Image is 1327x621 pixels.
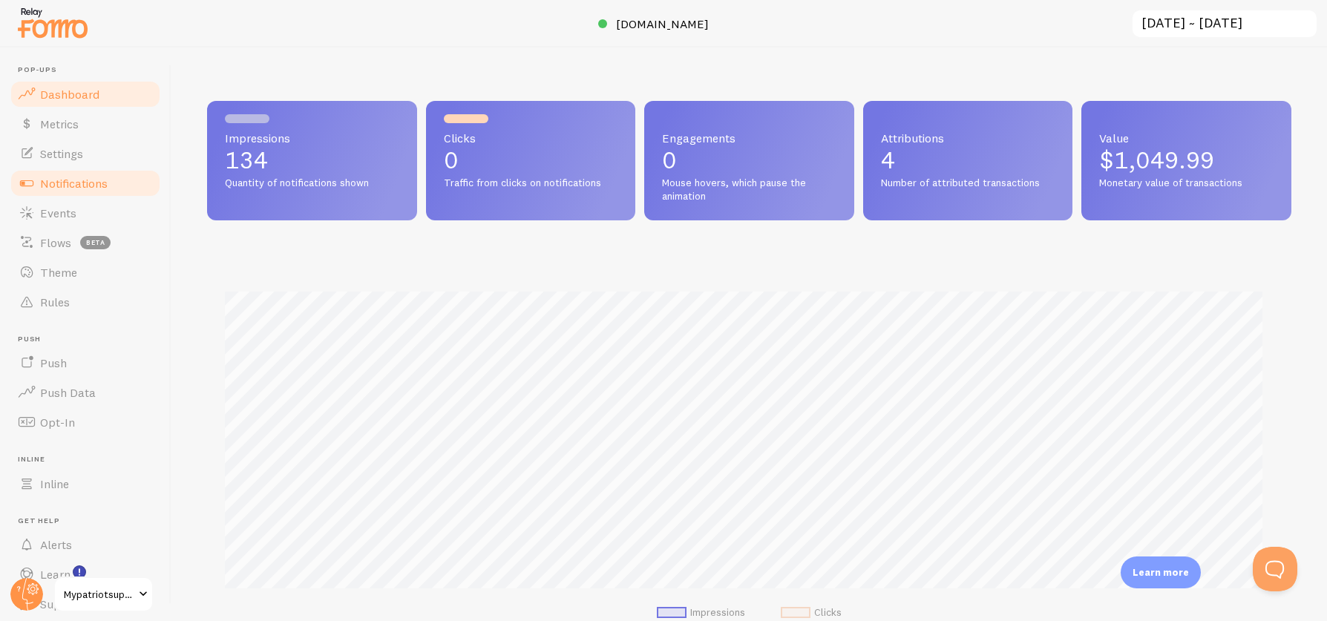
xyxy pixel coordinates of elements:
a: Inline [9,469,162,499]
a: Metrics [9,109,162,139]
p: 4 [881,148,1055,172]
span: Metrics [40,116,79,131]
span: Opt-In [40,415,75,430]
span: Notifications [40,176,108,191]
span: Attributions [881,132,1055,144]
a: Flows beta [9,228,162,257]
p: 0 [662,148,836,172]
span: Push [18,335,162,344]
span: Alerts [40,537,72,552]
span: Mouse hovers, which pause the animation [662,177,836,203]
span: Learn [40,567,71,582]
span: Theme [40,265,77,280]
p: 0 [444,148,618,172]
a: Notifications [9,168,162,198]
a: Learn [9,559,162,589]
li: Impressions [657,606,745,620]
span: Number of attributed transactions [881,177,1055,190]
a: Dashboard [9,79,162,109]
span: Events [40,206,76,220]
span: Traffic from clicks on notifications [444,177,618,190]
span: Get Help [18,516,162,526]
p: 134 [225,148,399,172]
a: Events [9,198,162,228]
span: Rules [40,295,70,309]
span: Pop-ups [18,65,162,75]
span: Quantity of notifications shown [225,177,399,190]
span: Engagements [662,132,836,144]
a: Settings [9,139,162,168]
iframe: Help Scout Beacon - Open [1253,547,1297,591]
p: Learn more [1133,565,1189,579]
span: Push [40,355,67,370]
span: Settings [40,146,83,161]
img: fomo-relay-logo-orange.svg [16,4,90,42]
li: Clicks [781,606,842,620]
span: Inline [40,476,69,491]
a: Opt-In [9,407,162,437]
span: Value [1099,132,1274,144]
span: Impressions [225,132,399,144]
a: Mypatriotsupply [53,576,154,612]
span: Dashboard [40,87,99,102]
span: Monetary value of transactions [1099,177,1274,190]
a: Push [9,348,162,378]
a: Push Data [9,378,162,407]
span: Inline [18,455,162,464]
span: Clicks [444,132,618,144]
a: Rules [9,287,162,317]
span: $1,049.99 [1099,145,1214,174]
a: Alerts [9,530,162,559]
span: Flows [40,235,71,250]
span: Mypatriotsupply [64,585,134,603]
span: beta [80,236,111,249]
div: Learn more [1121,556,1201,588]
span: Push Data [40,385,96,400]
svg: <p>Watch New Feature Tutorials!</p> [73,565,86,579]
a: Theme [9,257,162,287]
